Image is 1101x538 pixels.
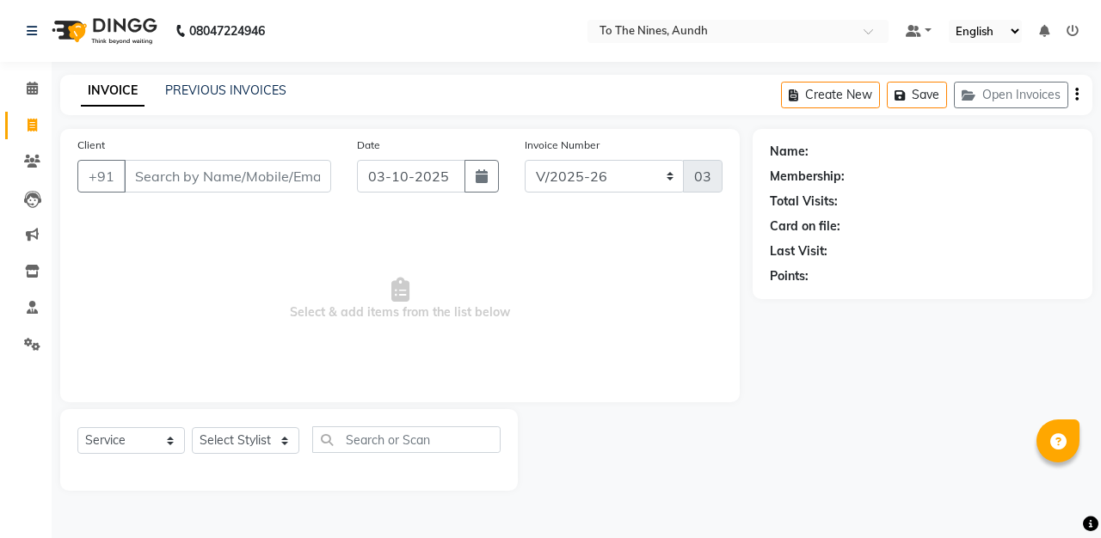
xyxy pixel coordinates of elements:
label: Date [357,138,380,153]
button: Create New [781,82,880,108]
button: Open Invoices [954,82,1068,108]
div: Membership: [770,168,845,186]
div: Total Visits: [770,193,838,211]
input: Search by Name/Mobile/Email/Code [124,160,331,193]
div: Card on file: [770,217,840,235]
button: +91 [77,160,126,193]
label: Invoice Number [525,138,600,153]
div: Name: [770,143,809,161]
img: logo [44,7,162,55]
a: PREVIOUS INVOICES [165,83,286,98]
div: Last Visit: [770,242,827,260]
a: INVOICE [81,76,145,107]
b: 08047224946 [189,7,265,55]
span: Select & add items from the list below [77,213,723,385]
label: Client [77,138,105,153]
div: Points: [770,267,809,285]
button: Save [887,82,947,108]
input: Search or Scan [312,426,501,453]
